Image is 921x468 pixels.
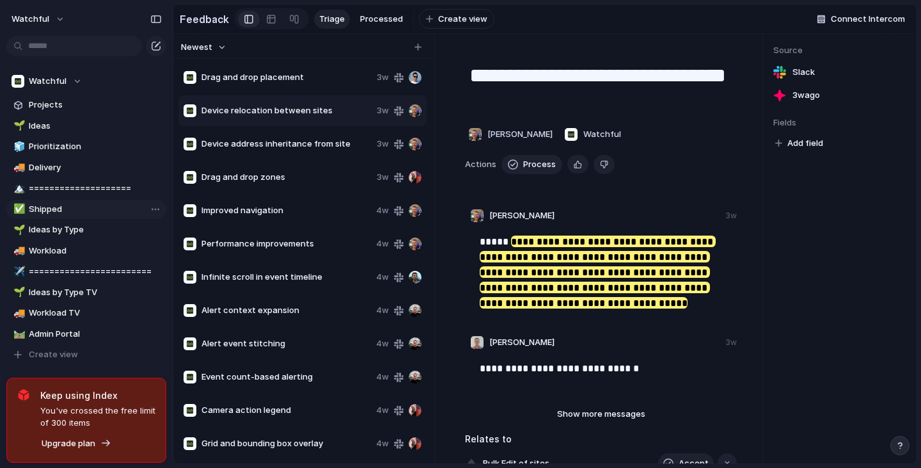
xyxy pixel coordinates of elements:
[201,371,371,383] span: Event count-based alerting
[377,171,389,184] span: 3w
[12,286,24,299] button: 🌱
[40,405,155,430] span: You've crossed the free limit of 300 items
[13,327,22,341] div: 🛤️
[13,140,22,154] div: 🧊
[201,71,372,84] span: Drag and drop placement
[465,432,737,446] h3: Relates to
[376,271,389,284] span: 4w
[40,389,155,402] span: Keep using Index
[377,138,389,150] span: 3w
[561,124,624,145] button: Watchful
[583,128,621,141] span: Watchful
[377,71,389,84] span: 3w
[201,271,371,284] span: Infinite scroll in event timeline
[831,13,905,26] span: Connect Intercom
[180,12,229,27] h2: Feedback
[201,104,372,117] span: Device relocation between sites
[376,238,389,250] span: 4w
[201,404,371,417] span: Camera action legend
[13,264,22,279] div: ✈️
[319,13,345,26] span: Triage
[557,408,645,421] span: Show more messages
[376,304,389,317] span: 4w
[6,325,166,344] div: 🛤️Admin Portal
[12,140,24,153] button: 🧊
[438,13,487,26] span: Create view
[376,437,389,450] span: 4w
[201,337,371,350] span: Alert event stitching
[6,303,166,323] a: 🚚Workload TV
[524,406,678,423] button: Show more messages
[12,328,24,341] button: 🛤️
[792,66,815,79] span: Slack
[12,13,49,26] span: watchful
[29,245,162,257] span: Workload
[13,202,22,216] div: ✅
[787,137,823,150] span: Add field
[377,104,389,117] span: 3w
[376,371,389,383] span: 4w
[6,9,72,29] button: watchful
[376,404,389,417] span: 4w
[773,117,906,129] span: Fields
[42,437,95,450] span: Upgrade plan
[6,200,166,219] a: ✅Shipped
[355,10,408,29] a: Processed
[6,262,166,281] a: ✈️========================
[376,337,389,350] span: 4w
[29,203,162,216] span: Shipped
[29,286,162,299] span: Ideas by Type TV
[201,204,371,217] span: Improved navigation
[29,348,78,361] span: Create view
[12,120,24,133] button: 🌱
[13,285,22,300] div: 🌱
[13,306,22,321] div: 🚚
[792,89,820,102] span: 3w ago
[29,265,162,278] span: ========================
[201,238,371,250] span: Performance improvements
[38,435,115,453] button: Upgrade plan
[29,328,162,341] span: Admin Portal
[773,135,825,152] button: Add field
[13,118,22,133] div: 🌱
[6,241,166,261] a: 🚚Workload
[12,307,24,319] button: 🚚
[726,337,737,348] div: 3w
[13,181,22,196] div: 🏔️
[201,138,372,150] span: Device address inheritance from site
[13,243,22,258] div: 🚚
[6,179,166,198] a: 🏔️====================
[6,95,166,115] a: Projects
[29,182,162,195] span: ====================
[773,44,906,57] span: Source
[489,336,555,349] span: [PERSON_NAME]
[29,120,162,133] span: Ideas
[6,158,166,177] a: 🚚Delivery
[465,158,496,171] span: Actions
[594,155,615,174] button: Delete
[6,283,166,302] a: 🌱Ideas by Type TV
[773,63,906,81] a: Slack
[181,41,212,54] span: Newest
[201,171,372,184] span: Drag and drop zones
[29,223,162,236] span: Ideas by Type
[6,137,166,156] a: 🧊Prioritization
[487,128,553,141] span: [PERSON_NAME]
[29,75,67,88] span: Watchful
[12,182,24,195] button: 🏔️
[29,161,162,174] span: Delivery
[12,161,24,174] button: 🚚
[6,220,166,239] a: 🌱Ideas by Type
[726,210,737,222] div: 3w
[13,223,22,238] div: 🌱
[812,10,910,29] button: Connect Intercom
[376,204,389,217] span: 4w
